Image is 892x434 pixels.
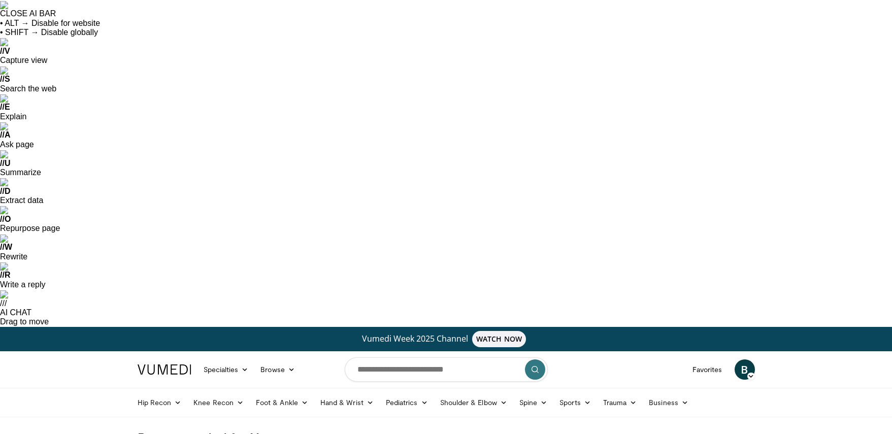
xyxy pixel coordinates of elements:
a: Foot & Ankle [250,392,314,413]
a: Business [643,392,695,413]
a: Hip Recon [131,392,188,413]
a: Spine [513,392,553,413]
span: WATCH NOW [472,331,526,347]
a: Vumedi Week 2025 ChannelWATCH NOW [139,331,753,347]
a: B [735,359,755,380]
a: Shoulder & Elbow [434,392,513,413]
a: Specialties [197,359,255,380]
a: Hand & Wrist [314,392,380,413]
a: Trauma [597,392,643,413]
a: Favorites [686,359,729,380]
a: Browse [254,359,301,380]
a: Sports [553,392,597,413]
img: VuMedi Logo [138,364,191,375]
a: Pediatrics [380,392,434,413]
input: Search topics, interventions [345,357,548,382]
a: Knee Recon [187,392,250,413]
